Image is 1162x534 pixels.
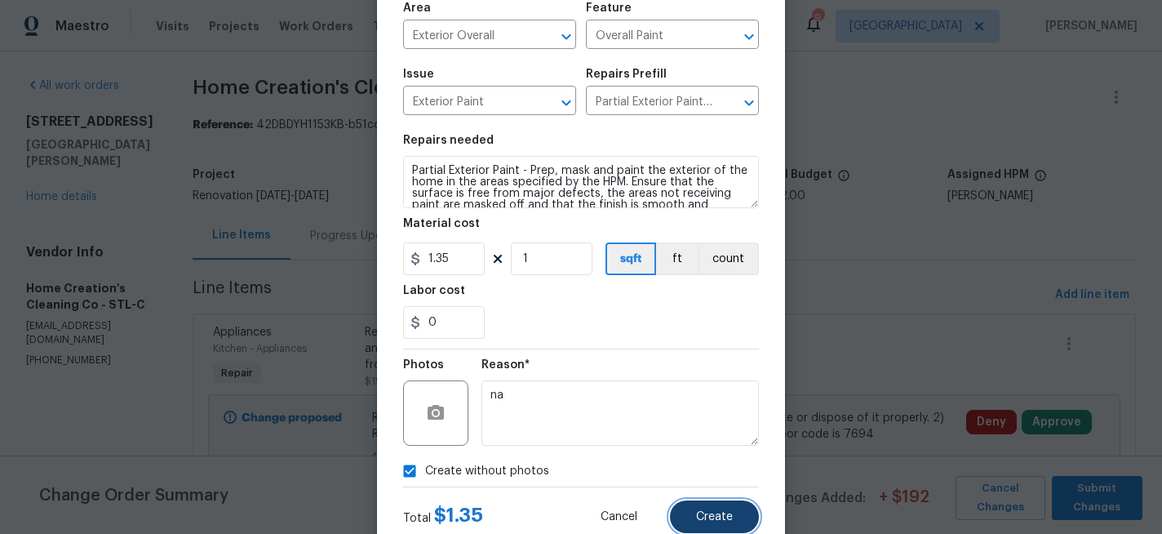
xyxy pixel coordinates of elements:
span: Create without photos [425,463,549,480]
h5: Repairs needed [403,135,494,146]
h5: Issue [403,69,434,80]
h5: Material cost [403,218,480,229]
button: sqft [605,243,656,275]
button: count [698,243,759,275]
button: Open [555,25,578,48]
button: Create [670,501,759,533]
button: Open [738,91,761,114]
h5: Labor cost [403,285,465,296]
button: Open [738,25,761,48]
span: $ 1.35 [434,505,483,525]
textarea: na [481,380,759,446]
h5: Photos [403,359,444,371]
button: Open [555,91,578,114]
h5: Feature [586,2,632,14]
textarea: Partial Exterior Paint - Prep, mask and paint the exterior of the home in the areas specified by ... [403,156,759,208]
button: ft [656,243,698,275]
span: Cancel [601,511,637,523]
h5: Reason* [481,359,530,371]
span: Create [696,511,733,523]
button: Cancel [574,501,663,533]
h5: Repairs Prefill [586,69,667,80]
div: Total [403,507,483,527]
h5: Area [403,2,431,14]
